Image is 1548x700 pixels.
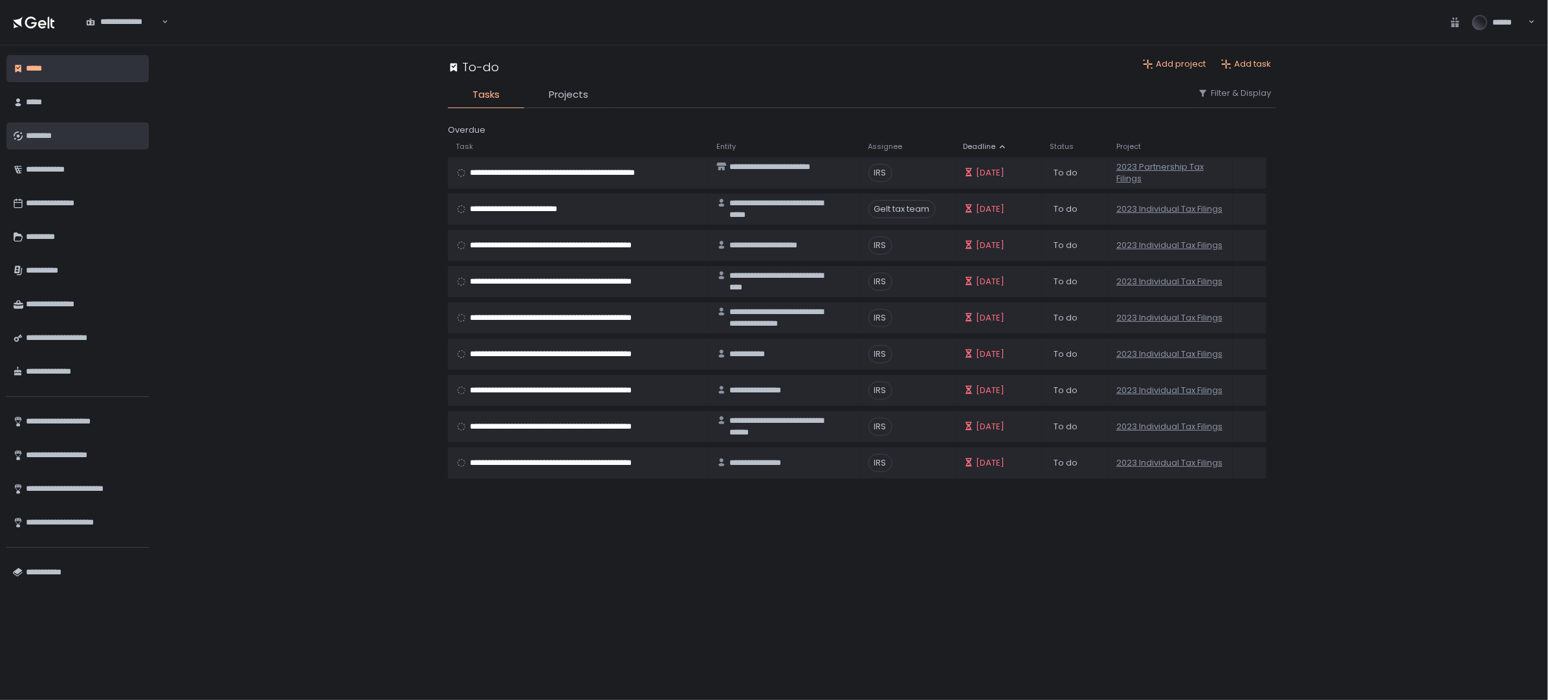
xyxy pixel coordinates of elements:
span: Tasks [472,87,500,102]
span: To do [1054,312,1078,324]
span: [DATE] [977,276,1005,288]
a: 2023 Individual Tax Filings [1116,457,1222,469]
span: IRS [868,273,892,291]
span: IRS [868,381,892,400]
span: Projects [549,87,588,102]
span: [DATE] [977,421,1005,433]
span: [DATE] [977,385,1005,396]
span: To do [1054,421,1078,433]
span: Status [1050,142,1074,152]
span: [DATE] [977,203,1005,215]
span: [DATE] [977,348,1005,360]
div: To-do [448,58,499,76]
span: Assignee [868,142,903,152]
button: Filter & Display [1198,87,1271,99]
a: 2023 Individual Tax Filings [1116,276,1222,288]
a: 2023 Individual Tax Filings [1116,203,1222,215]
span: [DATE] [977,240,1005,251]
span: Entity [716,142,736,152]
span: [DATE] [977,457,1005,469]
span: To do [1054,240,1078,251]
span: To do [1054,348,1078,360]
button: Add task [1221,58,1271,70]
span: IRS [868,454,892,472]
a: 2023 Partnership Tax Filings [1116,161,1225,185]
span: To do [1054,203,1078,215]
span: IRS [868,164,892,182]
span: IRS [868,418,892,436]
span: To do [1054,167,1078,179]
div: Search for option [78,9,168,36]
span: Deadline [964,142,996,152]
span: IRS [868,236,892,254]
a: 2023 Individual Tax Filings [1116,312,1222,324]
span: Project [1116,142,1141,152]
a: 2023 Individual Tax Filings [1116,348,1222,360]
span: IRS [868,309,892,327]
a: 2023 Individual Tax Filings [1116,240,1222,251]
span: To do [1054,276,1078,288]
span: To do [1054,385,1078,396]
span: IRS [868,345,892,363]
span: Gelt tax team [868,200,936,218]
button: Add project [1143,58,1206,70]
div: Overdue [448,124,1276,137]
span: [DATE] [977,312,1005,324]
a: 2023 Individual Tax Filings [1116,421,1222,433]
span: Task [456,142,473,152]
a: 2023 Individual Tax Filings [1116,385,1222,396]
span: [DATE] [977,167,1005,179]
input: Search for option [86,28,160,41]
span: To do [1054,457,1078,469]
